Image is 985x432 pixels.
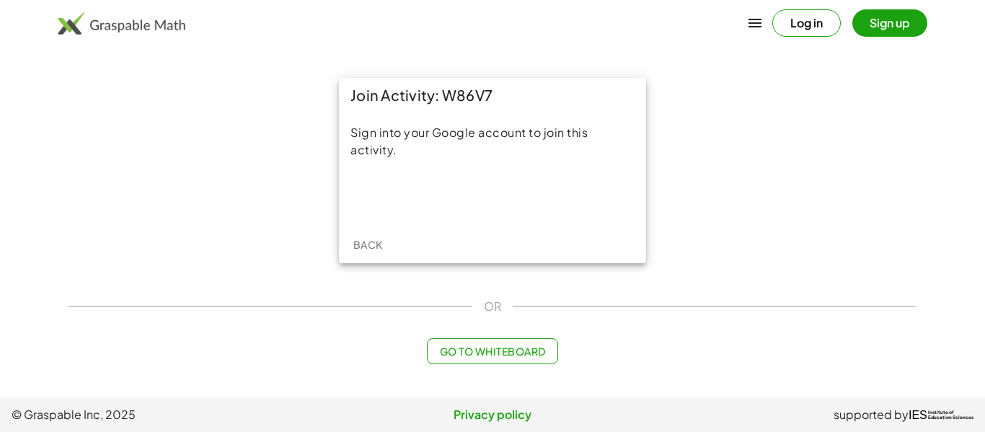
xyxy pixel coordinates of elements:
[439,345,545,358] span: Go to Whiteboard
[909,406,973,423] a: IESInstitute ofEducation Sciences
[909,408,927,422] span: IES
[350,124,635,159] div: Sign into your Google account to join this activity.
[332,406,653,423] a: Privacy policy
[427,338,557,364] button: Go to Whiteboard
[772,9,841,37] button: Log in
[852,9,927,37] button: Sign up
[339,78,646,113] div: Join Activity: W86V7
[834,406,909,423] span: supported by
[928,410,973,420] span: Institute of Education Sciences
[484,298,501,315] span: OR
[353,238,382,251] span: Back
[12,406,332,423] span: © Graspable Inc, 2025
[420,180,566,212] iframe: Sign in with Google Button
[345,232,391,257] button: Back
